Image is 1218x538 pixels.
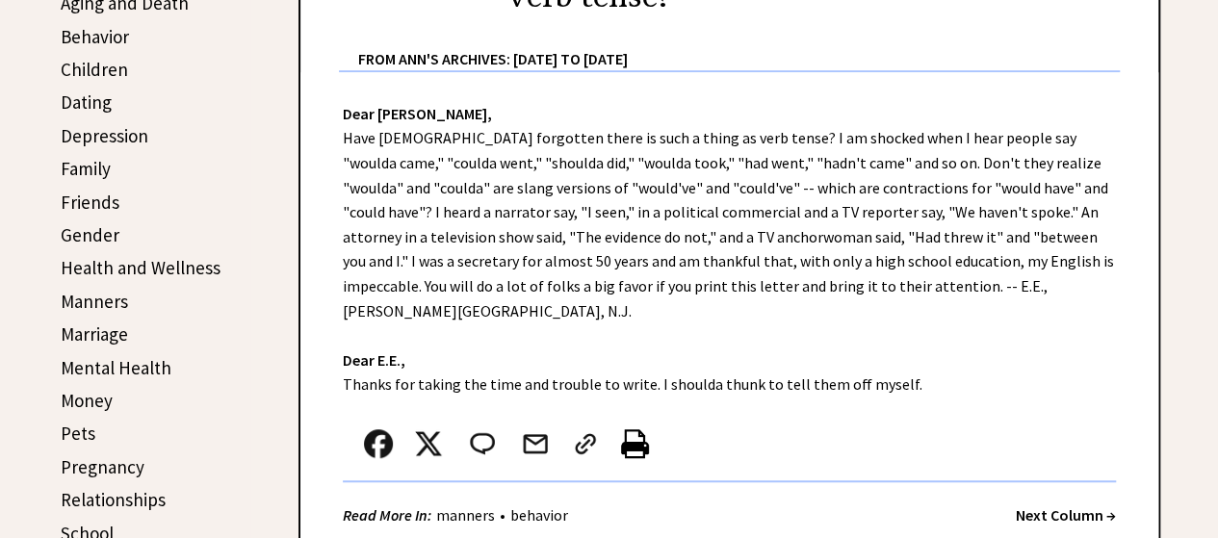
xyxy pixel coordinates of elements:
img: x_small.png [414,429,443,458]
a: Mental Health [61,356,171,379]
a: Depression [61,124,148,147]
a: Family [61,157,111,180]
a: Dating [61,90,112,114]
a: manners [431,505,500,525]
a: Relationships [61,488,166,511]
strong: Dear E.E., [343,350,405,370]
a: Children [61,58,128,81]
a: Marriage [61,322,128,346]
a: Behavior [61,25,129,48]
img: mail.png [521,429,550,458]
strong: Read More In: [343,505,431,525]
a: Pets [61,422,95,445]
a: behavior [505,505,573,525]
img: printer%20icon.png [621,429,649,458]
div: • [343,503,573,527]
a: Next Column → [1016,505,1116,525]
img: link_02.png [571,429,600,458]
a: Health and Wellness [61,256,220,279]
img: facebook.png [364,429,393,458]
a: Money [61,389,113,412]
a: Manners [61,290,128,313]
a: Pregnancy [61,455,144,478]
a: Gender [61,223,119,246]
strong: Dear [PERSON_NAME], [343,104,492,123]
img: message_round%202.png [466,429,499,458]
div: From Ann's Archives: [DATE] to [DATE] [358,19,1120,70]
a: Friends [61,191,119,214]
